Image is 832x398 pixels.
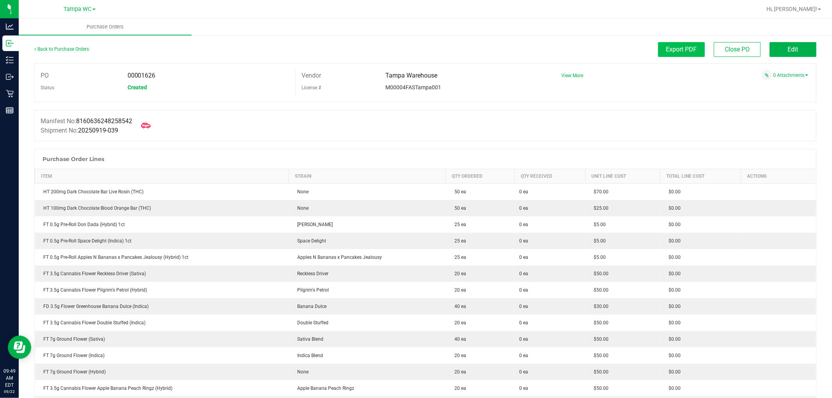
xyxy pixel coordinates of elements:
iframe: Resource center [8,336,31,359]
span: $50.00 [590,369,608,375]
button: Edit [770,42,816,57]
span: Apples N Bananas x Pancakes Jealousy [293,255,382,260]
span: 20 ea [451,287,466,293]
span: $25.00 [590,205,608,211]
span: $0.00 [665,271,681,276]
span: Created [128,84,147,90]
span: $50.00 [590,287,608,293]
span: Hi, [PERSON_NAME]! [766,6,817,12]
span: 50 ea [451,205,466,211]
th: Item [35,169,289,184]
span: Pilgrim's Petrol [293,287,329,293]
div: FT 3.5g Cannabis Flower Pilgrim's Petrol (Hybrid) [40,287,284,294]
span: [PERSON_NAME] [293,222,333,227]
th: Strain [289,169,445,184]
span: 0 ea [519,368,528,375]
span: Apple Banana Peach Ringz [293,386,354,391]
span: 40 ea [451,336,466,342]
span: Indica Blend [293,353,323,358]
a: Back to Purchase Orders [34,46,89,52]
span: 8160636248258542 [76,117,132,125]
span: Tampa WC [64,6,92,12]
span: 0 ea [519,188,528,195]
h1: Purchase Order Lines [43,156,104,162]
div: FT 0.5g Pre-Roll Apples N Bananas x Pancakes Jealousy (Hybrid) 1ct [40,254,284,261]
span: $0.00 [665,320,681,325]
div: FT 3.5g Cannabis Flower Reckless Driver (Sativa) [40,270,284,277]
span: Attach a document [761,70,772,80]
span: 0 ea [519,205,528,212]
span: $70.00 [590,189,608,195]
p: 09:49 AM EDT [4,368,15,389]
label: PO [41,70,49,81]
inline-svg: Inbound [6,39,14,47]
label: License # [302,82,321,94]
span: 0 ea [519,303,528,310]
span: $0.00 [665,205,681,211]
div: FT 3.5g Cannabis Flower Double Stuffed (Indica) [40,319,284,326]
th: Unit Line Cost [585,169,660,184]
span: Mark as Arrived [138,118,154,133]
th: Actions [741,169,816,184]
div: FT 0.5g Pre-Roll Don Dada (Hybrid) 1ct [40,221,284,228]
span: Banana Dulce [293,304,326,309]
span: 0 ea [519,352,528,359]
span: Tampa Warehouse [385,72,437,79]
span: 25 ea [451,238,466,244]
span: 0 ea [519,319,528,326]
span: $5.00 [590,222,606,227]
span: 20 ea [451,320,466,325]
label: Status [41,82,54,94]
span: $0.00 [665,386,681,391]
span: 0 ea [519,254,528,261]
div: FT 7g Ground Flower (Indica) [40,352,284,359]
span: Edit [788,46,798,53]
span: 20250919-039 [78,127,118,134]
span: $0.00 [665,255,681,260]
p: 09/22 [4,389,15,394]
inline-svg: Retail [6,90,14,97]
label: Manifest No: [41,117,132,126]
div: FT 0.5g Pre-Roll Space Delight (Indica) 1ct [40,237,284,244]
span: $0.00 [665,353,681,358]
label: Vendor [302,70,321,81]
span: 20 ea [451,353,466,358]
span: 20 ea [451,386,466,391]
div: HT 100mg Dark Chocolate Blood Orange Bar (THC) [40,205,284,212]
span: Space Delight [293,238,326,244]
span: $50.00 [590,353,608,358]
span: $50.00 [590,320,608,325]
span: 20 ea [451,369,466,375]
span: $0.00 [665,369,681,375]
th: Total Line Cost [660,169,741,184]
span: 0 ea [519,336,528,343]
span: Double Stuffed [293,320,328,325]
span: 50 ea [451,189,466,195]
span: $0.00 [665,222,681,227]
span: $0.00 [665,287,681,293]
span: 0 ea [519,237,528,244]
span: Export PDF [666,46,697,53]
div: FT 3.5g Cannabis Flower Apple Banana Peach Ringz (Hybrid) [40,385,284,392]
th: Qty Ordered [446,169,514,184]
button: Close PO [714,42,761,57]
span: 0 ea [519,287,528,294]
span: $5.00 [590,238,606,244]
span: 25 ea [451,222,466,227]
a: View More [561,73,583,78]
button: Export PDF [658,42,705,57]
span: Reckless Driver [293,271,328,276]
div: FT 7g Ground Flower (Sativa) [40,336,284,343]
span: $50.00 [590,271,608,276]
span: Close PO [725,46,750,53]
span: $30.00 [590,304,608,309]
div: FT 7g Ground Flower (Hybrid) [40,368,284,375]
span: 25 ea [451,255,466,260]
span: $0.00 [665,304,681,309]
a: Purchase Orders [19,19,192,35]
span: Sativa Blend [293,336,323,342]
span: $5.00 [590,255,606,260]
inline-svg: Analytics [6,23,14,30]
label: Shipment No: [41,126,118,135]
